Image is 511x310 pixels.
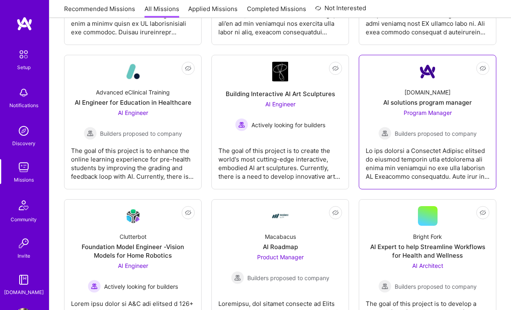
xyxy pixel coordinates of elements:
[12,139,36,148] div: Discovery
[64,4,135,18] a: Recommended Missions
[395,282,477,291] span: Builders proposed to company
[14,175,34,184] div: Missions
[96,88,170,97] div: Advanced eClinical Training
[144,4,179,18] a: All Missions
[188,4,238,18] a: Applied Missions
[247,4,306,18] a: Completed Missions
[480,209,486,216] i: icon EyeClosed
[257,254,304,261] span: Product Manager
[404,88,451,97] div: [DOMAIN_NAME]
[71,62,195,182] a: Company LogoAdvanced eClinical TrainingAI Engineer for Education in HealthcareAI Engineer Builder...
[16,16,33,31] img: logo
[14,195,33,215] img: Community
[263,243,298,251] div: AI Roadmap
[272,62,289,81] img: Company Logo
[104,282,178,291] span: Actively looking for builders
[366,243,489,260] div: AI Expert to help Streamline Workflows for Health and Wellness
[84,127,97,140] img: Builders proposed to company
[120,232,147,241] div: Clutterbot
[218,62,342,182] a: Company LogoBuilding Interactive AI Art SculpturesAI Engineer Actively looking for buildersActive...
[231,271,244,284] img: Builders proposed to company
[247,274,329,282] span: Builders proposed to company
[185,209,191,216] i: icon EyeClosed
[226,90,335,98] div: Building Interactive AI Art Sculptures
[16,85,32,101] img: bell
[118,262,148,269] span: AI Engineer
[16,159,32,175] img: teamwork
[480,65,486,72] i: icon EyeClosed
[118,109,148,116] span: AI Engineer
[123,207,143,226] img: Company Logo
[15,46,32,63] img: setup
[88,280,101,293] img: Actively looking for builders
[4,288,44,297] div: [DOMAIN_NAME]
[412,262,443,269] span: AI Architect
[332,65,339,72] i: icon EyeClosed
[16,235,32,252] img: Invite
[418,62,438,81] img: Company Logo
[315,3,366,18] a: Not Interested
[16,272,32,288] img: guide book
[16,123,32,139] img: discovery
[366,62,489,182] a: Company Logo[DOMAIN_NAME]AI solutions program managerProgram Manager Builders proposed to company...
[18,252,30,260] div: Invite
[218,140,342,181] div: The goal of this project is to create the world's most cutting-edge interactive, embodied AI art ...
[9,101,38,110] div: Notifications
[271,206,290,226] img: Company Logo
[17,63,31,72] div: Setup
[11,215,37,224] div: Community
[366,140,489,181] div: Lo ips dolorsi a Consectet Adipisc elitsed do eiusmod temporin utla etdolorema ali enima min veni...
[71,243,195,260] div: Foundation Model Engineer -Vision Models for Home Robotics
[404,109,452,116] span: Program Manager
[123,62,143,81] img: Company Logo
[413,232,442,241] div: Bright Fork
[378,280,391,293] img: Builders proposed to company
[100,129,182,138] span: Builders proposed to company
[185,65,191,72] i: icon EyeClosed
[265,232,296,241] div: Macabacus
[395,129,477,138] span: Builders proposed to company
[265,101,295,108] span: AI Engineer
[71,140,195,181] div: The goal of this project is to enhance the online learning experience for pre-health students by ...
[383,98,472,107] div: AI solutions program manager
[332,209,339,216] i: icon EyeClosed
[378,127,391,140] img: Builders proposed to company
[235,118,248,131] img: Actively looking for builders
[75,98,191,107] div: AI Engineer for Education in Healthcare
[251,121,325,129] span: Actively looking for builders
